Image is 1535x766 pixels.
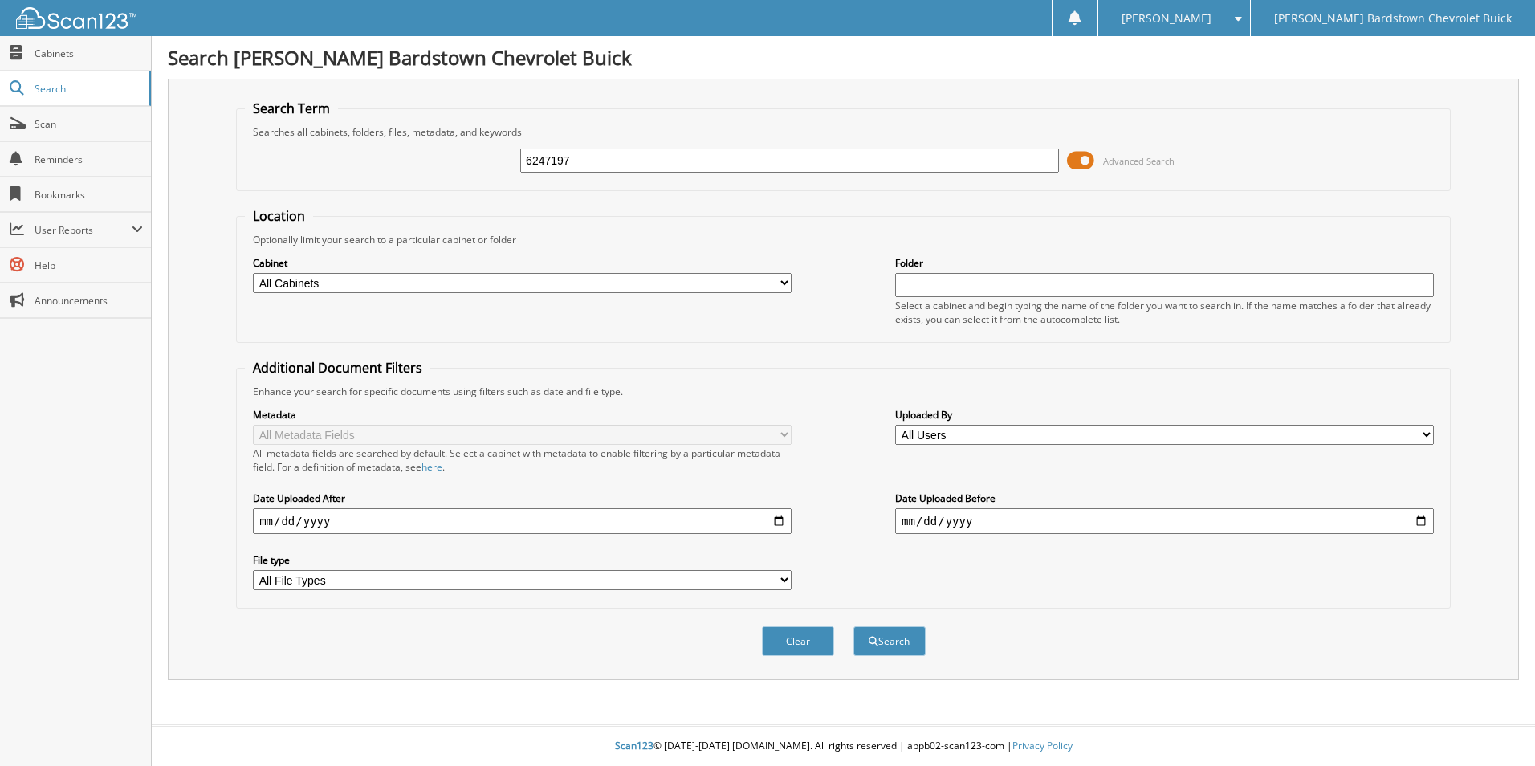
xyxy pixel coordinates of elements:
[35,223,132,237] span: User Reports
[895,508,1434,534] input: end
[245,100,338,117] legend: Search Term
[152,727,1535,766] div: © [DATE]-[DATE] [DOMAIN_NAME]. All rights reserved | appb02-scan123-com |
[615,739,653,752] span: Scan123
[762,626,834,656] button: Clear
[253,446,792,474] div: All metadata fields are searched by default. Select a cabinet with metadata to enable filtering b...
[1012,739,1073,752] a: Privacy Policy
[245,125,1442,139] div: Searches all cabinets, folders, files, metadata, and keywords
[253,553,792,567] label: File type
[168,44,1519,71] h1: Search [PERSON_NAME] Bardstown Chevrolet Buick
[245,207,313,225] legend: Location
[35,294,143,308] span: Announcements
[895,299,1434,326] div: Select a cabinet and begin typing the name of the folder you want to search in. If the name match...
[35,188,143,202] span: Bookmarks
[35,82,140,96] span: Search
[35,259,143,272] span: Help
[1274,14,1512,23] span: [PERSON_NAME] Bardstown Chevrolet Buick
[853,626,926,656] button: Search
[895,256,1434,270] label: Folder
[245,359,430,377] legend: Additional Document Filters
[35,117,143,131] span: Scan
[253,408,792,422] label: Metadata
[421,460,442,474] a: here
[35,47,143,60] span: Cabinets
[1122,14,1211,23] span: [PERSON_NAME]
[245,233,1442,247] div: Optionally limit your search to a particular cabinet or folder
[253,256,792,270] label: Cabinet
[35,153,143,166] span: Reminders
[253,491,792,505] label: Date Uploaded After
[245,385,1442,398] div: Enhance your search for specific documents using filters such as date and file type.
[16,7,136,29] img: scan123-logo-white.svg
[1103,155,1175,167] span: Advanced Search
[895,408,1434,422] label: Uploaded By
[253,508,792,534] input: start
[895,491,1434,505] label: Date Uploaded Before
